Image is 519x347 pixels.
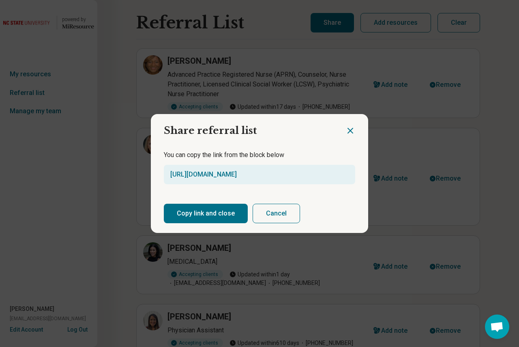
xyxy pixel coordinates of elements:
[253,204,300,223] button: Cancel
[345,126,355,136] button: Close dialog
[151,114,345,141] h2: Share referral list
[164,204,248,223] button: Copy link and close
[164,150,355,160] p: You can copy the link from the block below
[170,170,237,178] a: [URL][DOMAIN_NAME]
